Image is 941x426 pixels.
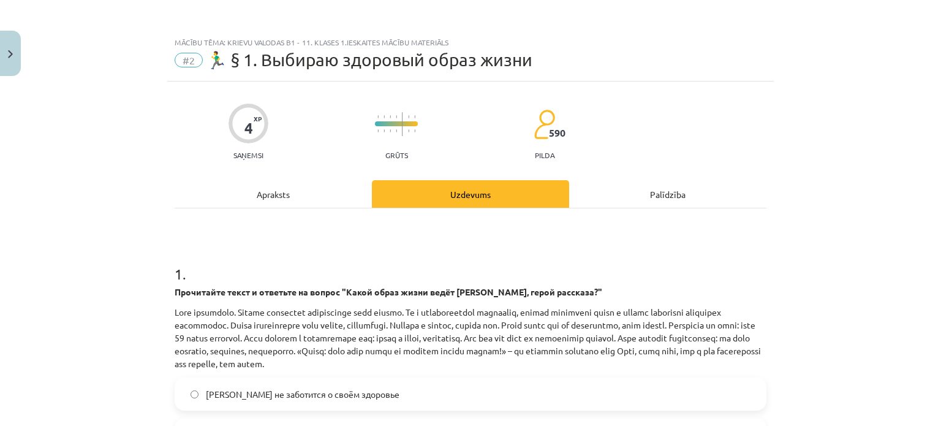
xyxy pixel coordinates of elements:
[534,109,555,140] img: students-c634bb4e5e11cddfef0936a35e636f08e4e9abd3cc4e673bd6f9a4125e45ecb1.svg
[414,115,415,118] img: icon-short-line-57e1e144782c952c97e751825c79c345078a6d821885a25fce030b3d8c18986b.svg
[396,129,397,132] img: icon-short-line-57e1e144782c952c97e751825c79c345078a6d821885a25fce030b3d8c18986b.svg
[535,151,554,159] p: pilda
[377,129,379,132] img: icon-short-line-57e1e144782c952c97e751825c79c345078a6d821885a25fce030b3d8c18986b.svg
[206,50,532,70] span: 🏃‍♂️ § 1. Выбираю здоровый образ жизни
[254,115,262,122] span: XP
[244,120,253,137] div: 4
[402,112,403,136] img: icon-long-line-d9ea69661e0d244f92f715978eff75569469978d946b2353a9bb055b3ed8787d.svg
[175,38,766,47] div: Mācību tēma: Krievu valodas b1 - 11. klases 1.ieskaites mācību materiāls
[408,115,409,118] img: icon-short-line-57e1e144782c952c97e751825c79c345078a6d821885a25fce030b3d8c18986b.svg
[175,53,203,67] span: #2
[377,115,379,118] img: icon-short-line-57e1e144782c952c97e751825c79c345078a6d821885a25fce030b3d8c18986b.svg
[175,306,766,370] p: Lore ipsumdolo. Sitame consectet adipiscinge sedd eiusmo. Te i utlaboreetdol magnaaliq, enimad mi...
[175,244,766,282] h1: 1 .
[414,129,415,132] img: icon-short-line-57e1e144782c952c97e751825c79c345078a6d821885a25fce030b3d8c18986b.svg
[372,180,569,208] div: Uzdevums
[390,129,391,132] img: icon-short-line-57e1e144782c952c97e751825c79c345078a6d821885a25fce030b3d8c18986b.svg
[569,180,766,208] div: Palīdzība
[549,127,565,139] span: 590
[175,286,602,297] strong: Прочитайте текст и ответьте на вопрос "Какой образ жизни ведёт [PERSON_NAME], герой рассказа?"
[396,115,397,118] img: icon-short-line-57e1e144782c952c97e751825c79c345078a6d821885a25fce030b3d8c18986b.svg
[206,388,399,401] span: [PERSON_NAME] не заботится о своём здоровье
[191,390,198,398] input: [PERSON_NAME] не заботится о своём здоровье
[175,180,372,208] div: Apraksts
[229,151,268,159] p: Saņemsi
[8,50,13,58] img: icon-close-lesson-0947bae3869378f0d4975bcd49f059093ad1ed9edebbc8119c70593378902aed.svg
[384,129,385,132] img: icon-short-line-57e1e144782c952c97e751825c79c345078a6d821885a25fce030b3d8c18986b.svg
[385,151,408,159] p: Grūts
[384,115,385,118] img: icon-short-line-57e1e144782c952c97e751825c79c345078a6d821885a25fce030b3d8c18986b.svg
[390,115,391,118] img: icon-short-line-57e1e144782c952c97e751825c79c345078a6d821885a25fce030b3d8c18986b.svg
[408,129,409,132] img: icon-short-line-57e1e144782c952c97e751825c79c345078a6d821885a25fce030b3d8c18986b.svg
